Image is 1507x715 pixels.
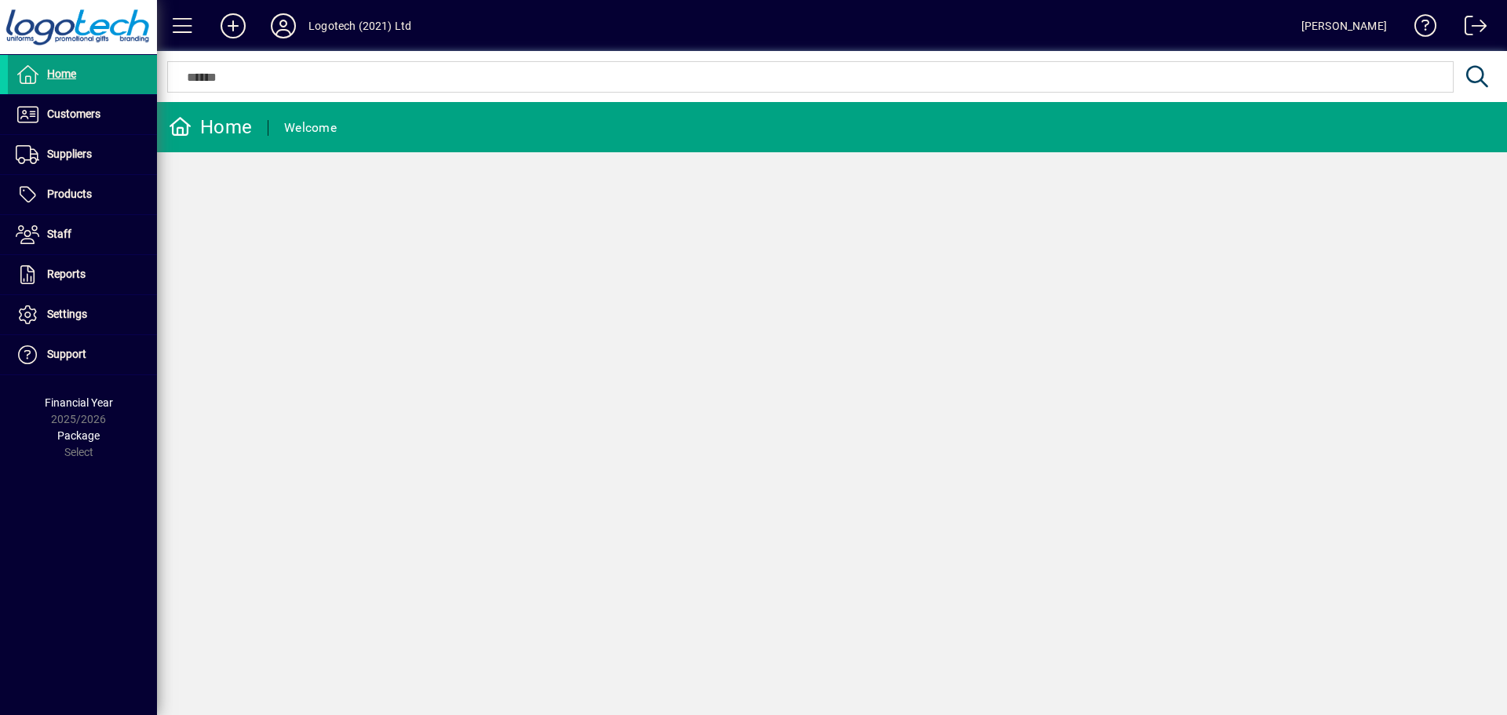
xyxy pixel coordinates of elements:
button: Add [208,12,258,40]
button: Profile [258,12,308,40]
div: Logotech (2021) Ltd [308,13,411,38]
span: Settings [47,308,87,320]
span: Reports [47,268,86,280]
a: Customers [8,95,157,134]
a: Products [8,175,157,214]
span: Support [47,348,86,360]
a: Settings [8,295,157,334]
a: Staff [8,215,157,254]
div: Welcome [284,115,337,140]
span: Staff [47,228,71,240]
span: Customers [47,108,100,120]
span: Financial Year [45,396,113,409]
a: Knowledge Base [1403,3,1437,54]
span: Suppliers [47,148,92,160]
div: [PERSON_NAME] [1301,13,1387,38]
span: Home [47,67,76,80]
span: Products [47,188,92,200]
div: Home [169,115,252,140]
span: Package [57,429,100,442]
a: Suppliers [8,135,157,174]
a: Logout [1453,3,1487,54]
a: Support [8,335,157,374]
a: Reports [8,255,157,294]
